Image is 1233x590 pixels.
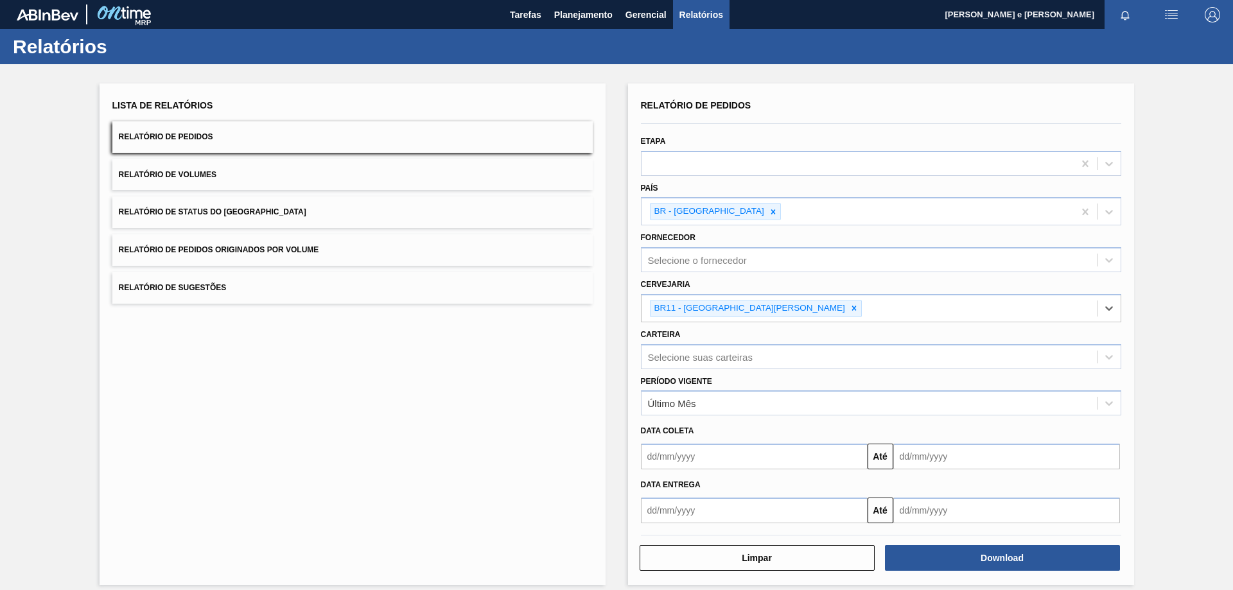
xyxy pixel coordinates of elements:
[641,444,868,469] input: dd/mm/yyyy
[651,300,847,317] div: BR11 - [GEOGRAPHIC_DATA][PERSON_NAME]
[13,39,241,54] h1: Relatórios
[112,100,213,110] span: Lista de Relatórios
[641,100,751,110] span: Relatório de Pedidos
[893,444,1120,469] input: dd/mm/yyyy
[641,377,712,386] label: Período Vigente
[640,545,875,571] button: Limpar
[1205,7,1220,22] img: Logout
[112,196,593,228] button: Relatório de Status do [GEOGRAPHIC_DATA]
[112,234,593,266] button: Relatório de Pedidos Originados por Volume
[641,184,658,193] label: País
[1105,6,1146,24] button: Notificações
[885,545,1120,571] button: Download
[868,498,893,523] button: Até
[893,498,1120,523] input: dd/mm/yyyy
[868,444,893,469] button: Até
[641,137,666,146] label: Etapa
[1164,7,1179,22] img: userActions
[554,7,613,22] span: Planejamento
[119,283,227,292] span: Relatório de Sugestões
[119,132,213,141] span: Relatório de Pedidos
[641,480,701,489] span: Data entrega
[112,159,593,191] button: Relatório de Volumes
[648,351,753,362] div: Selecione suas carteiras
[651,204,766,220] div: BR - [GEOGRAPHIC_DATA]
[510,7,541,22] span: Tarefas
[625,7,667,22] span: Gerencial
[112,121,593,153] button: Relatório de Pedidos
[641,233,695,242] label: Fornecedor
[119,170,216,179] span: Relatório de Volumes
[679,7,723,22] span: Relatórios
[648,398,696,409] div: Último Mês
[641,330,681,339] label: Carteira
[119,245,319,254] span: Relatório de Pedidos Originados por Volume
[641,498,868,523] input: dd/mm/yyyy
[641,280,690,289] label: Cervejaria
[648,255,747,266] div: Selecione o fornecedor
[112,272,593,304] button: Relatório de Sugestões
[119,207,306,216] span: Relatório de Status do [GEOGRAPHIC_DATA]
[641,426,694,435] span: Data coleta
[17,9,78,21] img: TNhmsLtSVTkK8tSr43FrP2fwEKptu5GPRR3wAAAABJRU5ErkJggg==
